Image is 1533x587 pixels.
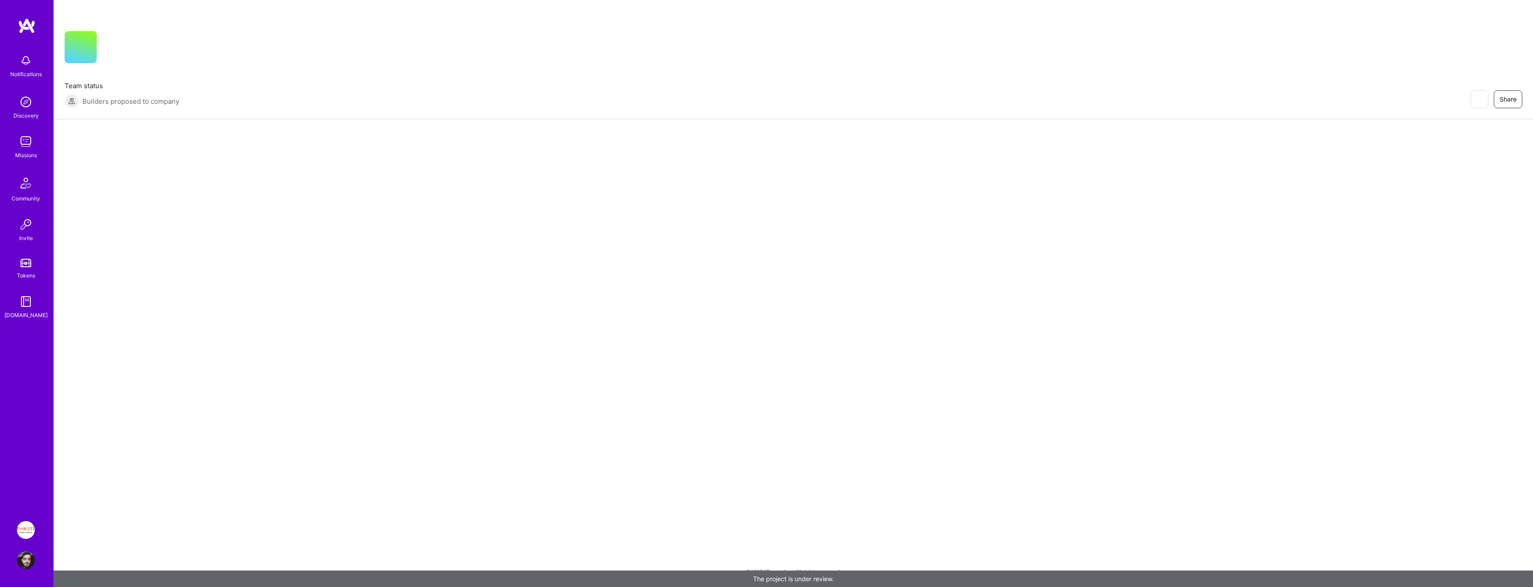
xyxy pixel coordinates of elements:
[15,172,37,194] img: Community
[17,271,35,280] div: Tokens
[82,97,179,106] span: Builders proposed to company
[53,571,1533,587] div: The project is under review.
[4,310,48,320] div: [DOMAIN_NAME]
[17,551,35,569] img: User Avatar
[17,93,35,111] img: discovery
[17,521,35,539] img: Insight Partners: Data & AI - Sourcing
[1500,95,1517,104] span: Share
[15,151,37,160] div: Missions
[17,133,35,151] img: teamwork
[1494,90,1522,108] button: Share
[20,259,31,267] img: tokens
[17,293,35,310] img: guide book
[18,18,36,34] img: logo
[17,52,35,69] img: bell
[10,69,42,79] div: Notifications
[17,216,35,233] img: Invite
[1476,96,1483,103] i: icon EyeClosed
[15,551,37,569] a: User Avatar
[12,194,40,203] div: Community
[65,81,179,90] span: Team status
[65,94,79,108] img: Builders proposed to company
[15,521,37,539] a: Insight Partners: Data & AI - Sourcing
[13,111,39,120] div: Discovery
[107,45,115,53] i: icon CompanyGray
[19,233,33,243] div: Invite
